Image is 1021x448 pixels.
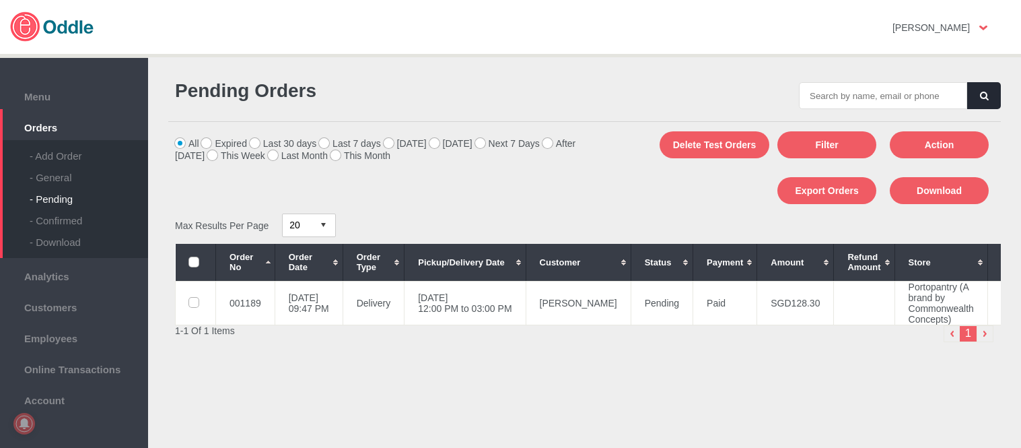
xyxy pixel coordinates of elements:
[979,26,987,30] img: user-option-arrow.png
[660,131,769,158] button: Delete Test Orders
[207,150,265,161] label: This Week
[631,281,693,325] td: Pending
[404,281,526,325] td: [DATE] 12:00 PM to 03:00 PM
[343,244,404,281] th: Order Type
[330,150,390,161] label: This Month
[890,177,989,204] button: Download
[175,80,578,102] h1: Pending Orders
[894,281,987,325] td: Portopantry (A brand by Commonwealth Concepts)
[7,329,141,344] span: Employees
[30,183,148,205] div: - Pending
[268,150,328,161] label: Last Month
[30,140,148,162] div: - Add Order
[175,220,269,230] span: Max Results Per Page
[7,88,141,102] span: Menu
[175,138,199,149] label: All
[834,244,894,281] th: Refund Amount
[319,138,381,149] label: Last 7 days
[693,244,757,281] th: Payment
[960,325,977,342] li: 1
[216,244,275,281] th: Order No
[404,244,526,281] th: Pickup/Delivery Date
[894,244,987,281] th: Store
[30,226,148,248] div: - Download
[526,244,631,281] th: Customer
[799,82,967,109] input: Search by name, email or phone
[526,281,631,325] td: [PERSON_NAME]
[175,325,235,336] span: 1-1 Of 1 Items
[216,281,275,325] td: 001189
[892,22,970,33] strong: [PERSON_NAME]
[890,131,989,158] button: Action
[201,138,246,149] label: Expired
[977,325,993,342] img: right-arrow.png
[250,138,316,149] label: Last 30 days
[693,281,757,325] td: Paid
[7,267,141,282] span: Analytics
[631,244,693,281] th: Status
[429,138,472,149] label: [DATE]
[30,205,148,226] div: - Confirmed
[30,162,148,183] div: - General
[757,281,834,325] td: SGD128.30
[7,360,141,375] span: Online Transactions
[7,119,141,133] span: Orders
[475,138,540,149] label: Next 7 Days
[757,244,834,281] th: Amount
[7,298,141,313] span: Customers
[275,244,343,281] th: Order Date
[7,391,141,406] span: Account
[384,138,427,149] label: [DATE]
[944,325,960,342] img: left-arrow-small.png
[777,131,876,158] button: Filter
[777,177,876,204] button: Export Orders
[275,281,343,325] td: [DATE] 09:47 PM
[343,281,404,325] td: Delivery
